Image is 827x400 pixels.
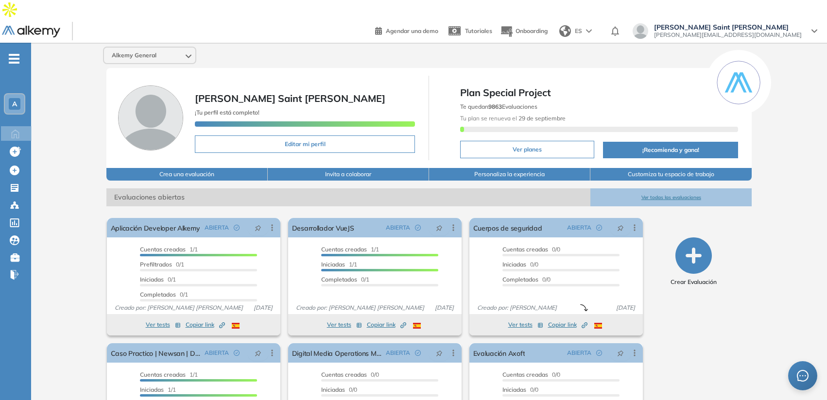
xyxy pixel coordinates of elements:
[186,319,225,331] button: Copiar link
[112,51,156,59] span: Alkemy General
[429,168,590,181] button: Personaliza la experiencia
[596,225,602,231] span: check-circle
[610,220,631,235] button: pushpin
[460,103,537,110] span: Te quedan Evaluaciones
[140,386,176,393] span: 1/1
[671,278,717,286] span: Crear Evaluación
[415,225,421,231] span: check-circle
[671,237,717,286] button: Crear Evaluación
[292,303,428,312] span: Creado por: [PERSON_NAME] [PERSON_NAME]
[12,100,17,108] span: A
[140,246,198,253] span: 1/1
[517,115,566,122] b: 29 de septiembre
[500,21,548,42] button: Onboarding
[567,223,591,232] span: ABIERTA
[321,371,367,378] span: Cuentas creadas
[559,25,571,37] img: world
[488,103,502,110] b: 9863
[473,218,542,237] a: Cuerpos de seguridad
[652,287,827,400] iframe: Chat Widget
[140,371,186,378] span: Cuentas creadas
[617,349,624,357] span: pushpin
[446,18,492,44] a: Tutoriales
[431,303,458,312] span: [DATE]
[255,349,261,357] span: pushpin
[617,224,624,232] span: pushpin
[106,168,268,181] button: Crea una evaluación
[118,85,183,150] img: Foto de perfil
[111,218,200,237] a: Aplicación Developer Alkemy
[205,223,229,232] span: ABIERTA
[292,218,354,237] a: Desarrollador VueJS
[502,371,560,378] span: 0/0
[232,323,240,329] img: ESP
[652,287,827,400] div: Widget de chat
[567,349,591,357] span: ABIERTA
[575,27,582,35] span: ES
[473,343,525,363] a: Evaluación Axoft
[610,345,631,361] button: pushpin
[140,276,164,283] span: Iniciadas
[140,291,188,298] span: 0/1
[292,343,382,363] a: Digital Media Operations Manager
[460,141,594,158] button: Ver planes
[321,386,357,393] span: 0/0
[268,168,429,181] button: Invita a colaborar
[429,220,450,235] button: pushpin
[140,291,176,298] span: Completados
[247,220,269,235] button: pushpin
[516,27,548,34] span: Onboarding
[321,261,345,268] span: Iniciadas
[367,320,406,329] span: Copiar link
[186,320,225,329] span: Copiar link
[596,350,602,356] span: check-circle
[321,261,357,268] span: 1/1
[106,188,591,206] span: Evaluaciones abiertas
[205,349,229,357] span: ABIERTA
[429,345,450,361] button: pushpin
[612,303,639,312] span: [DATE]
[502,246,548,253] span: Cuentas creadas
[255,224,261,232] span: pushpin
[386,349,410,357] span: ABIERTA
[548,320,587,329] span: Copiar link
[603,142,739,158] button: ¡Recomienda y gana!
[508,319,543,331] button: Ver tests
[502,386,538,393] span: 0/0
[654,31,802,39] span: [PERSON_NAME][EMAIL_ADDRESS][DOMAIN_NAME]
[234,225,240,231] span: check-circle
[502,261,538,268] span: 0/0
[436,349,443,357] span: pushpin
[502,386,526,393] span: Iniciadas
[386,27,438,34] span: Agendar una demo
[321,371,379,378] span: 0/0
[460,115,566,122] span: Tu plan se renueva el
[195,135,415,153] button: Editar mi perfil
[140,261,184,268] span: 0/1
[140,276,176,283] span: 0/1
[590,188,752,206] button: Ver todas las evaluaciones
[140,386,164,393] span: Iniciadas
[502,276,538,283] span: Completados
[386,223,410,232] span: ABIERTA
[250,303,276,312] span: [DATE]
[473,303,561,312] span: Creado por: [PERSON_NAME]
[586,29,592,33] img: arrow
[321,246,379,253] span: 1/1
[321,386,345,393] span: Iniciadas
[140,371,198,378] span: 1/1
[140,261,172,268] span: Prefiltrados
[9,58,19,60] i: -
[502,246,560,253] span: 0/0
[413,323,421,329] img: ESP
[548,319,587,331] button: Copiar link
[502,276,551,283] span: 0/0
[375,24,438,36] a: Agendar una demo
[502,371,548,378] span: Cuentas creadas
[234,350,240,356] span: check-circle
[321,246,367,253] span: Cuentas creadas
[111,343,201,363] a: Caso Practico | Newsan | Digital Media Manager
[321,276,357,283] span: Completados
[146,319,181,331] button: Ver tests
[590,168,752,181] button: Customiza tu espacio de trabajo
